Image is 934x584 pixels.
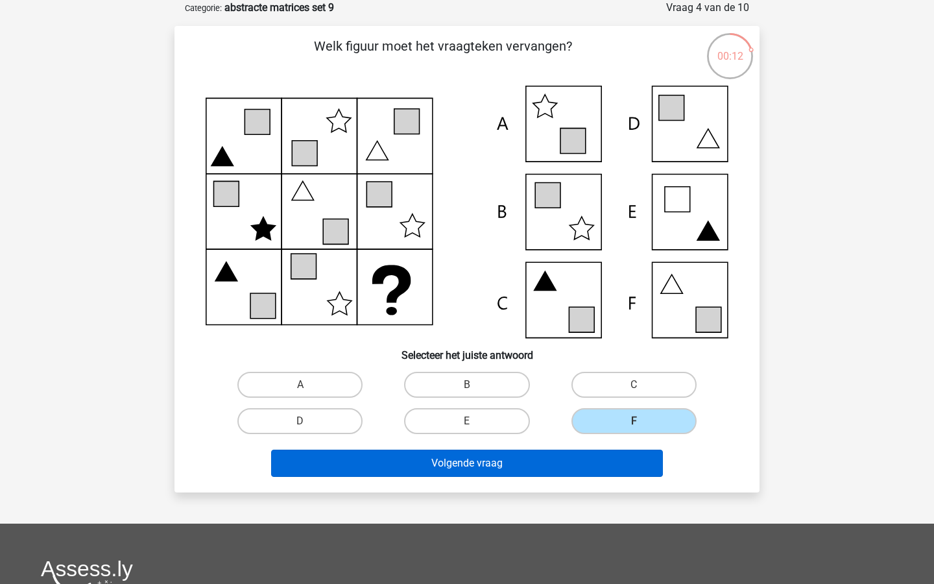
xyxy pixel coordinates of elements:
label: F [571,408,697,434]
label: B [404,372,529,398]
h6: Selecteer het juiste antwoord [195,339,739,361]
label: D [237,408,363,434]
label: C [571,372,697,398]
small: Categorie: [185,3,222,13]
div: 00:12 [706,32,754,64]
button: Volgende vraag [271,450,664,477]
p: Welk figuur moet het vraagteken vervangen? [195,36,690,75]
label: A [237,372,363,398]
label: E [404,408,529,434]
strong: abstracte matrices set 9 [224,1,334,14]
